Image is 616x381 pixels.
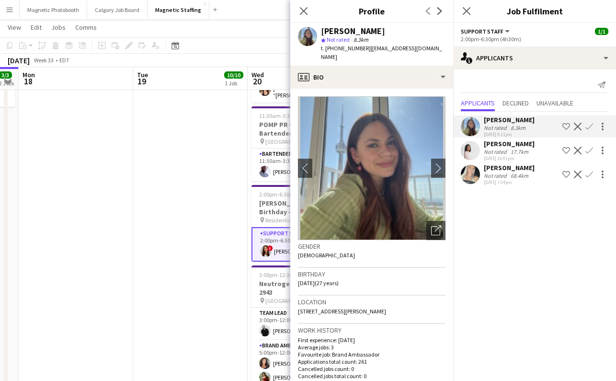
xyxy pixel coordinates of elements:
[8,23,21,32] span: View
[59,57,69,64] div: EDT
[484,163,535,172] div: [PERSON_NAME]
[31,23,42,32] span: Edit
[426,221,445,240] div: Open photos pop-in
[8,56,30,65] div: [DATE]
[290,5,453,17] h3: Profile
[136,76,148,87] span: 19
[509,124,527,131] div: 8.3km
[484,179,535,185] div: [DATE] 7:34pm
[461,35,608,43] div: 2:00pm-6:30pm (4h30m)
[484,148,509,155] div: Not rated
[536,100,573,106] span: Unavailable
[595,28,608,35] span: 1/1
[148,0,209,19] button: Magnetic Staffing
[265,217,293,224] span: Residential
[484,124,509,131] div: Not rated
[87,0,148,19] button: Calgary Job Board
[298,270,445,278] h3: Birthday
[23,70,35,79] span: Mon
[484,131,535,138] div: [DATE] 9:11pm
[484,172,509,179] div: Not rated
[298,372,445,380] p: Cancelled jobs total count: 0
[461,100,495,106] span: Applicants
[298,365,445,372] p: Cancelled jobs count: 0
[290,66,453,89] div: Bio
[298,308,386,315] span: [STREET_ADDRESS][PERSON_NAME]
[298,344,445,351] p: Average jobs: 3
[224,71,243,79] span: 10/10
[259,191,319,198] span: 2:00pm-6:30pm (4h30m)
[251,185,359,262] app-job-card: 2:00pm-6:30pm (4h30m)1/1[PERSON_NAME]'s 11th Birthday - Server/Bartender #3104 Residential1 RoleS...
[265,297,318,304] span: [GEOGRAPHIC_DATA]
[21,76,35,87] span: 18
[51,23,66,32] span: Jobs
[484,155,535,162] div: [DATE] 10:01pm
[461,28,503,35] span: Support Staff
[251,308,359,340] app-card-role: Team Lead1/13:00pm-12:00am (9h)[PERSON_NAME]
[27,21,46,34] a: Edit
[453,46,616,69] div: Applicants
[298,252,355,259] span: [DEMOGRAPHIC_DATA]
[298,336,445,344] p: First experience: [DATE]
[4,21,25,34] a: View
[251,106,359,181] app-job-card: 11:30am-3:30pm (4h)1/1POMP PR Office Event - Bartender [GEOGRAPHIC_DATA]1 RoleBartender1/111:30am...
[250,76,264,87] span: 20
[484,139,535,148] div: [PERSON_NAME]
[298,351,445,358] p: Favourite job: Brand Ambassador
[461,28,511,35] button: Support Staff
[298,298,445,306] h3: Location
[321,27,385,35] div: [PERSON_NAME]
[327,36,350,43] span: Not rated
[453,5,616,17] h3: Job Fulfilment
[225,80,243,87] div: 1 Job
[509,148,530,155] div: 17.7km
[251,199,359,216] h3: [PERSON_NAME]'s 11th Birthday - Server/Bartender #3104
[298,279,339,287] span: [DATE] (27 years)
[251,279,359,297] h3: Neutrogena Concert Series 2943
[75,23,97,32] span: Comms
[298,358,445,365] p: Applications total count: 261
[20,0,87,19] button: Magnetic Photobooth
[484,115,535,124] div: [PERSON_NAME]
[509,172,530,179] div: 68.4km
[265,138,318,145] span: [GEOGRAPHIC_DATA]
[251,120,359,138] h3: POMP PR Office Event - Bartender
[321,45,371,52] span: t. [PHONE_NUMBER]
[298,96,445,240] img: Crew avatar or photo
[352,36,370,43] span: 8.3km
[32,57,56,64] span: Week 33
[298,326,445,335] h3: Work history
[251,227,359,262] app-card-role: Support Staff1/12:00pm-6:30pm (4h30m)![PERSON_NAME]
[259,271,332,278] span: 3:00pm-12:30am (9h30m) (Thu)
[321,45,442,60] span: | [EMAIL_ADDRESS][DOMAIN_NAME]
[251,149,359,181] app-card-role: Bartender1/111:30am-3:30pm (4h)[PERSON_NAME]
[71,21,101,34] a: Comms
[298,242,445,251] h3: Gender
[267,245,273,251] span: !
[259,112,312,119] span: 11:30am-3:30pm (4h)
[251,70,264,79] span: Wed
[47,21,69,34] a: Jobs
[137,70,148,79] span: Tue
[502,100,529,106] span: Declined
